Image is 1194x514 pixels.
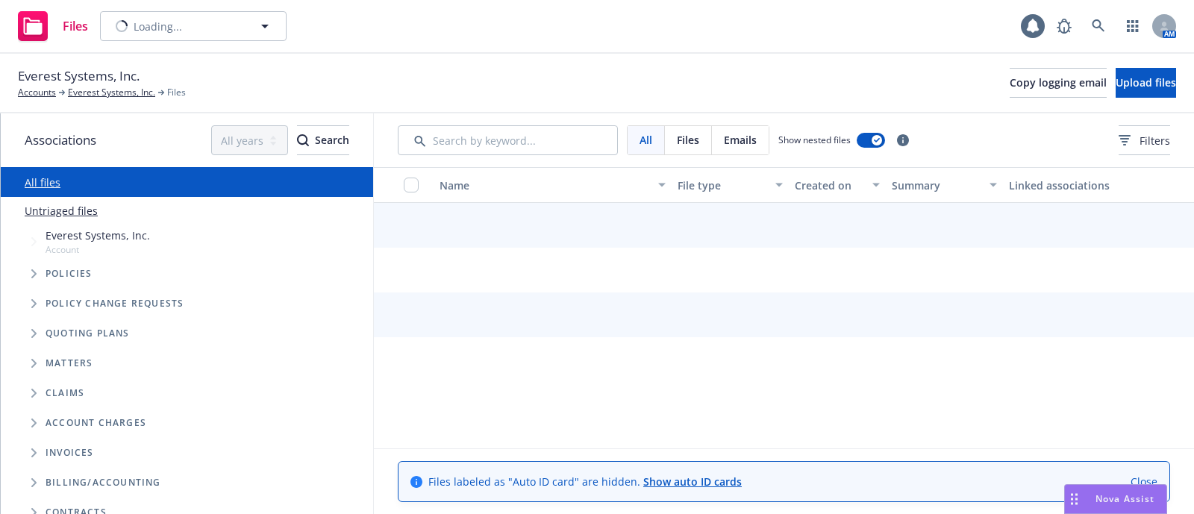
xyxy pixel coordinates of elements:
span: Claims [46,389,84,398]
span: Loading... [134,19,182,34]
div: Linked associations [1009,178,1113,193]
a: All files [25,175,60,189]
div: Search [297,126,349,154]
div: Created on [795,178,863,193]
span: Everest Systems, Inc. [46,228,150,243]
a: Close [1131,474,1157,489]
div: File type [678,178,766,193]
a: Files [12,5,94,47]
button: Loading... [100,11,287,41]
div: Drag to move [1065,485,1084,513]
span: Matters [46,359,93,368]
span: Files [167,86,186,99]
svg: Search [297,134,309,146]
button: Upload files [1116,68,1176,98]
button: Name [434,167,672,203]
a: Report a Bug [1049,11,1079,41]
a: Accounts [18,86,56,99]
button: Copy logging email [1010,68,1107,98]
span: Filters [1119,133,1170,148]
button: File type [672,167,788,203]
button: SearchSearch [297,125,349,155]
a: Untriaged files [25,203,98,219]
span: Files labeled as "Auto ID card" are hidden. [428,474,742,489]
div: Name [440,178,649,193]
span: Copy logging email [1010,75,1107,90]
span: Quoting plans [46,329,130,338]
span: Upload files [1116,75,1176,90]
span: Billing/Accounting [46,478,161,487]
span: Account charges [46,419,146,427]
span: Show nested files [778,134,851,146]
button: Summary [886,167,1002,203]
span: All [640,132,652,148]
a: Switch app [1118,11,1148,41]
span: Associations [25,131,96,150]
span: Files [677,132,699,148]
button: Filters [1119,125,1170,155]
button: Created on [789,167,886,203]
span: Everest Systems, Inc. [18,66,140,86]
span: Emails [724,132,757,148]
input: Search by keyword... [398,125,618,155]
span: Policies [46,269,93,278]
a: Everest Systems, Inc. [68,86,155,99]
div: Summary [892,178,980,193]
div: Tree Example [1,225,373,468]
span: Nova Assist [1095,492,1154,505]
span: Invoices [46,448,94,457]
span: Files [63,20,88,32]
span: Filters [1140,133,1170,148]
input: Select all [404,178,419,192]
span: Account [46,243,150,256]
button: Linked associations [1003,167,1119,203]
button: Nova Assist [1064,484,1167,514]
a: Show auto ID cards [643,474,742,489]
a: Search [1084,11,1113,41]
span: Policy change requests [46,299,184,308]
